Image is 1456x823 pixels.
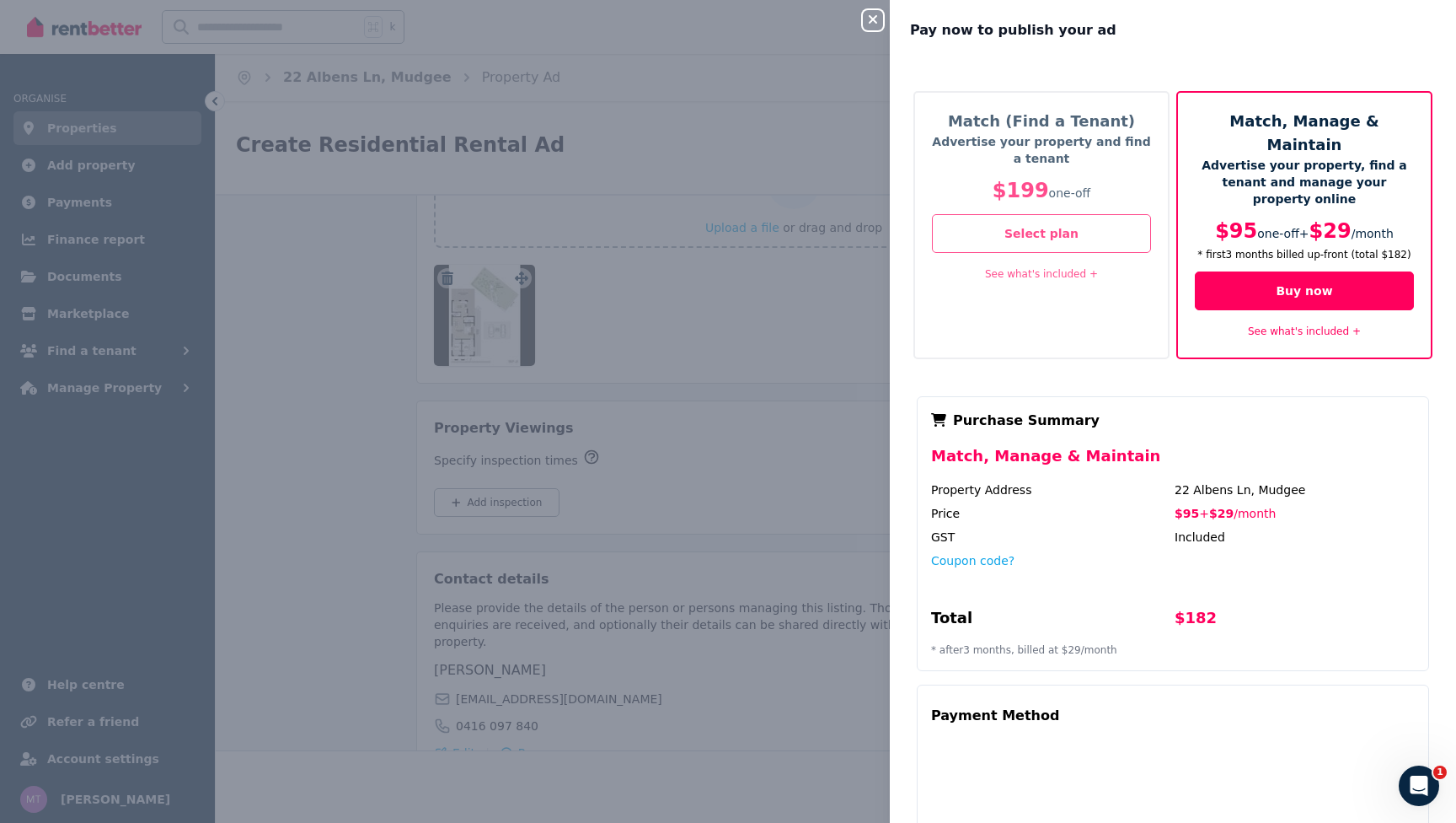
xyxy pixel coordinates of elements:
span: $95 [1175,507,1199,520]
div: Property Address [931,481,1171,498]
span: Pay now to publish your ad [910,20,1116,40]
div: Total [931,606,1171,637]
p: Advertise your property, find a tenant and manage your property online [1195,157,1414,207]
div: Payment Method [931,699,1059,733]
a: See what's included + [1248,325,1361,337]
span: / month [1352,227,1394,240]
span: + [1199,507,1209,520]
span: one-off [1257,227,1299,240]
h5: Match, Manage & Maintain [1195,110,1414,157]
span: / month [1234,507,1276,520]
div: Match, Manage & Maintain [931,444,1415,481]
div: Price [931,505,1171,522]
div: GST [931,529,1171,546]
p: Advertise your property and find a tenant [932,133,1151,167]
p: * first 3 month s billed up-front (total $182 ) [1195,248,1414,261]
span: $95 [1215,219,1257,243]
div: 22 Albens Ln, Mudgee [1175,481,1415,498]
span: $199 [993,179,1049,202]
p: * after 3 month s, billed at $29 / month [931,643,1415,657]
span: $29 [1209,507,1234,520]
div: Purchase Summary [931,411,1415,431]
span: + [1299,227,1309,240]
div: $182 [1175,606,1415,637]
button: Buy now [1195,272,1414,310]
button: Coupon code? [931,552,1014,569]
button: Select plan [932,214,1151,253]
div: Included [1175,529,1415,546]
a: See what's included + [985,268,1098,280]
h5: Match (Find a Tenant) [932,110,1151,133]
span: 1 [1433,766,1447,779]
span: one-off [1049,186,1091,200]
span: $29 [1309,219,1352,243]
iframe: Intercom live chat [1399,766,1439,806]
